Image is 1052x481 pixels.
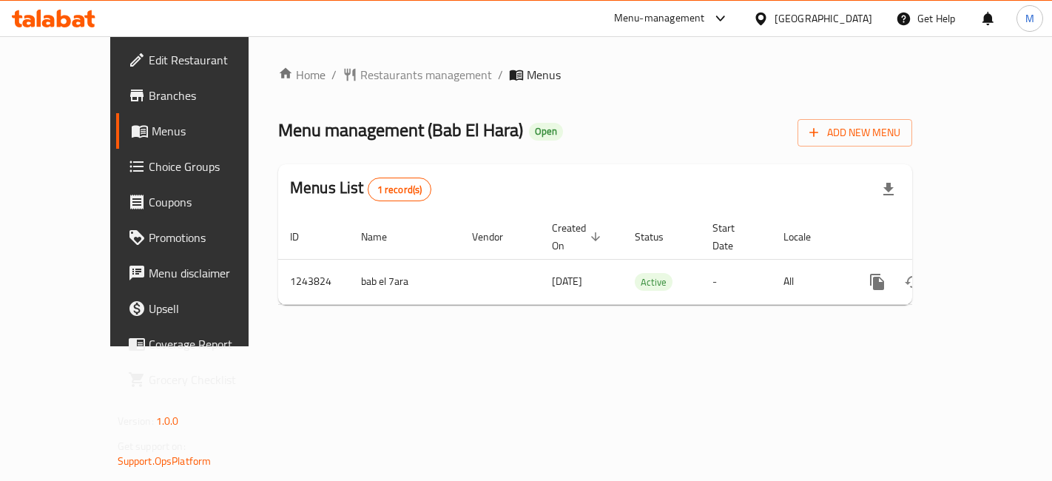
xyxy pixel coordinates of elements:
div: Active [635,273,672,291]
a: Choice Groups [116,149,286,184]
span: Coupons [149,193,274,211]
span: Add New Menu [809,124,900,142]
span: Locale [783,228,830,246]
span: Get support on: [118,437,186,456]
a: Support.OpsPlatform [118,451,212,471]
span: Menu disclaimer [149,264,274,282]
span: Edit Restaurant [149,51,274,69]
div: Export file [871,172,906,207]
table: enhanced table [278,215,1014,305]
span: [DATE] [552,272,582,291]
a: Home [278,66,326,84]
a: Coupons [116,184,286,220]
h2: Menus List [290,177,431,201]
td: All [772,259,848,304]
a: Menu disclaimer [116,255,286,291]
span: ID [290,228,318,246]
span: Choice Groups [149,158,274,175]
span: Active [635,274,672,291]
div: Open [529,123,563,141]
td: 1243824 [278,259,349,304]
a: Promotions [116,220,286,255]
span: Menus [527,66,561,84]
span: Name [361,228,406,246]
span: Menus [152,122,274,140]
a: Edit Restaurant [116,42,286,78]
a: Restaurants management [343,66,492,84]
div: Menu-management [614,10,705,27]
li: / [331,66,337,84]
div: Total records count [368,178,432,201]
span: Restaurants management [360,66,492,84]
nav: breadcrumb [278,66,912,84]
span: Menu management ( Bab El Hara ) [278,113,523,147]
a: Branches [116,78,286,113]
span: Vendor [472,228,522,246]
span: Grocery Checklist [149,371,274,388]
button: Add New Menu [798,119,912,147]
button: Change Status [895,264,931,300]
td: - [701,259,772,304]
span: Status [635,228,683,246]
a: Upsell [116,291,286,326]
span: 1 record(s) [368,183,431,197]
li: / [498,66,503,84]
span: Version: [118,411,154,431]
span: Open [529,125,563,138]
a: Grocery Checklist [116,362,286,397]
div: [GEOGRAPHIC_DATA] [775,10,872,27]
button: more [860,264,895,300]
span: Upsell [149,300,274,317]
span: Start Date [712,219,754,255]
th: Actions [848,215,1014,260]
span: Coverage Report [149,335,274,353]
span: Promotions [149,229,274,246]
span: M [1025,10,1034,27]
span: Branches [149,87,274,104]
a: Menus [116,113,286,149]
span: Created On [552,219,605,255]
span: 1.0.0 [156,411,179,431]
a: Coverage Report [116,326,286,362]
td: bab el 7ara [349,259,460,304]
